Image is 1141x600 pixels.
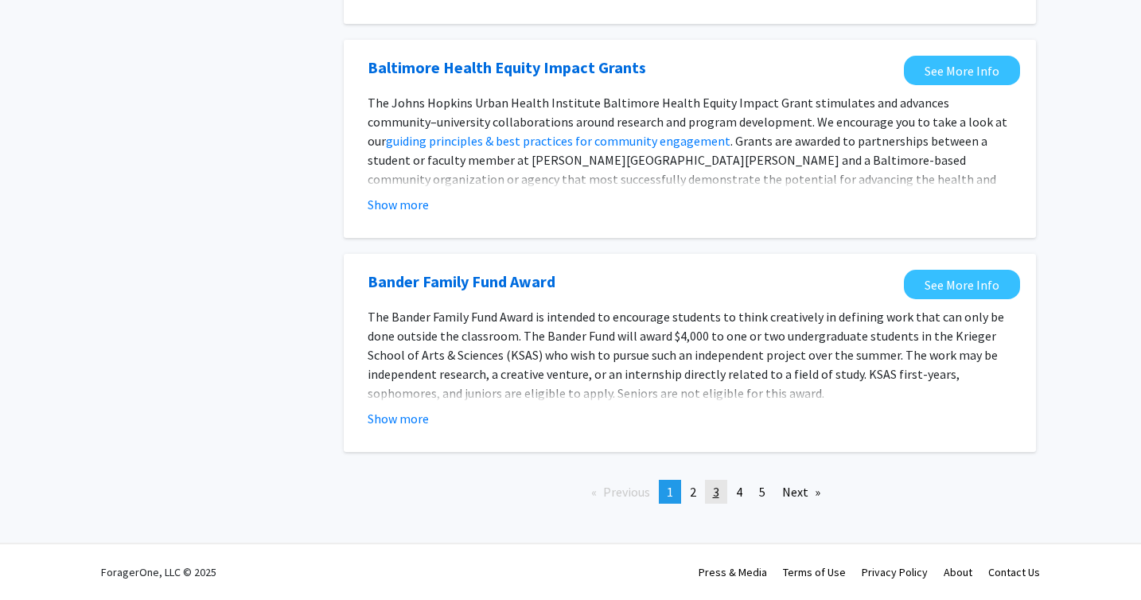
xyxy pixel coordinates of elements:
span: Previous [603,484,650,500]
a: Next page [774,480,828,504]
iframe: Chat [12,528,68,588]
button: Show more [368,195,429,214]
a: Opens in a new tab [904,270,1020,299]
span: 4 [736,484,742,500]
span: 2 [690,484,696,500]
a: Opens in a new tab [904,56,1020,85]
a: About [944,565,972,579]
button: Show more [368,409,429,428]
a: Opens in a new tab [368,56,646,80]
span: 3 [713,484,719,500]
a: Contact Us [988,565,1040,579]
span: 5 [759,484,765,500]
a: guiding principles & best practices for community engagement [386,133,730,149]
ul: Pagination [344,480,1036,504]
span: 1 [667,484,673,500]
a: Terms of Use [783,565,846,579]
a: Privacy Policy [862,565,928,579]
span: The Bander Family Fund Award is intended to encourage students to think creatively in defining wo... [368,309,1004,401]
a: Opens in a new tab [368,270,555,294]
a: Press & Media [699,565,767,579]
span: The Johns Hopkins Urban Health Institute Baltimore Health Equity Impact Grant stimulates and adva... [368,95,1007,149]
div: ForagerOne, LLC © 2025 [101,544,216,600]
